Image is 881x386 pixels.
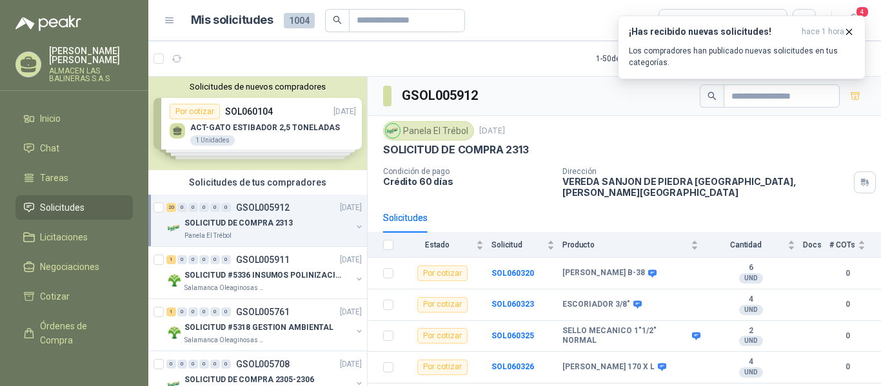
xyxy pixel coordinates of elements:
[188,255,198,264] div: 0
[842,9,866,32] button: 4
[401,240,473,249] span: Estado
[15,284,133,309] a: Cotizar
[210,255,220,264] div: 0
[221,255,231,264] div: 0
[184,231,232,241] p: Panela El Trébol
[184,322,333,334] p: SOLICITUD #5318 GESTION AMBIENTAL
[166,307,176,316] div: 1
[177,203,187,212] div: 0
[236,360,290,369] p: GSOL005708
[177,307,187,316] div: 0
[184,335,266,345] p: Salamanca Oleaginosas SAS
[629,26,797,37] h3: ¡Has recibido nuevas solicitudes!
[739,367,763,378] div: UND
[562,176,849,198] p: VEREDA SANJON DE PIEDRA [GEOGRAPHIC_DATA] , [PERSON_NAME][GEOGRAPHIC_DATA]
[166,360,176,369] div: 0
[166,203,176,212] div: 20
[491,300,534,309] a: SOL060323
[40,171,68,185] span: Tareas
[802,26,844,37] span: hace 1 hora
[188,203,198,212] div: 0
[166,255,176,264] div: 1
[49,46,133,64] p: [PERSON_NAME] [PERSON_NAME]
[148,170,367,195] div: Solicitudes de tus compradores
[166,273,182,288] img: Company Logo
[210,360,220,369] div: 0
[210,203,220,212] div: 0
[15,225,133,249] a: Licitaciones
[166,200,364,241] a: 20 0 0 0 0 0 GSOL005912[DATE] Company LogoSOLICITUD DE COMPRA 2313Panela El Trébol
[706,233,803,258] th: Cantidad
[562,362,655,372] b: [PERSON_NAME] 170 X L
[829,267,866,280] b: 0
[40,260,99,274] span: Negociaciones
[708,92,717,101] span: search
[739,336,763,346] div: UND
[401,233,491,258] th: Estado
[562,268,645,278] b: [PERSON_NAME] B-38
[166,252,364,293] a: 1 0 0 0 0 0 GSOL005911[DATE] Company LogoSOLICITUD #5336 INSUMOS POLINIZACIÓNSalamanca Oleaginosa...
[199,203,209,212] div: 0
[177,360,187,369] div: 0
[383,176,552,187] p: Crédito 60 días
[829,298,866,311] b: 0
[706,240,785,249] span: Cantidad
[417,265,468,281] div: Por cotizar
[629,45,855,68] p: Los compradores han publicado nuevas solicitudes en tus categorías.
[284,13,315,28] span: 1004
[829,240,855,249] span: # COTs
[383,211,428,225] div: Solicitudes
[221,360,231,369] div: 0
[383,143,529,157] p: SOLICITUD DE COMPRA 2313
[491,233,562,258] th: Solicitud
[221,203,231,212] div: 0
[803,233,829,258] th: Docs
[562,167,849,176] p: Dirección
[491,331,534,340] a: SOL060325
[184,283,266,293] p: Salamanca Oleaginosas SAS
[667,14,694,28] div: Todas
[386,124,400,138] img: Company Logo
[184,374,314,386] p: SOLICITUD DE COMPRA 2305-2306
[15,15,81,31] img: Logo peakr
[15,106,133,131] a: Inicio
[15,255,133,279] a: Negociaciones
[40,141,59,155] span: Chat
[166,304,364,345] a: 1 0 0 0 0 0 GSOL005761[DATE] Company LogoSOLICITUD #5318 GESTION AMBIENTALSalamanca Oleaginosas SAS
[191,11,273,30] h1: Mis solicitudes
[15,314,133,352] a: Órdenes de Compra
[340,254,362,266] p: [DATE]
[184,217,293,229] p: SOLICITUD DE COMPRA 2313
[221,307,231,316] div: 0
[40,289,70,304] span: Cotizar
[562,326,689,346] b: SELLO MECANICO 1"1/2" NORMAL
[188,307,198,316] div: 0
[491,269,534,278] a: SOL060320
[491,362,534,371] b: SOL060326
[706,326,795,336] b: 2
[562,300,630,310] b: ESCORIADOR 3/8"
[829,330,866,342] b: 0
[40,111,61,126] span: Inicio
[210,307,220,316] div: 0
[402,86,480,106] h3: GSOL005912
[562,233,706,258] th: Producto
[148,77,367,170] div: Solicitudes de nuevos compradoresPor cotizarSOL060104[DATE] ACT-GATO ESTIBADOR 2,5 TONELADAS1 Uni...
[15,166,133,190] a: Tareas
[199,255,209,264] div: 0
[340,306,362,318] p: [DATE]
[479,125,505,137] p: [DATE]
[188,360,198,369] div: 0
[562,240,688,249] span: Producto
[739,273,763,284] div: UND
[166,220,182,236] img: Company Logo
[184,269,345,282] p: SOLICITUD #5336 INSUMOS POLINIZACIÓN
[829,233,881,258] th: # COTs
[40,319,121,347] span: Órdenes de Compra
[829,361,866,373] b: 0
[383,167,552,176] p: Condición de pago
[417,328,468,343] div: Por cotizar
[739,305,763,315] div: UND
